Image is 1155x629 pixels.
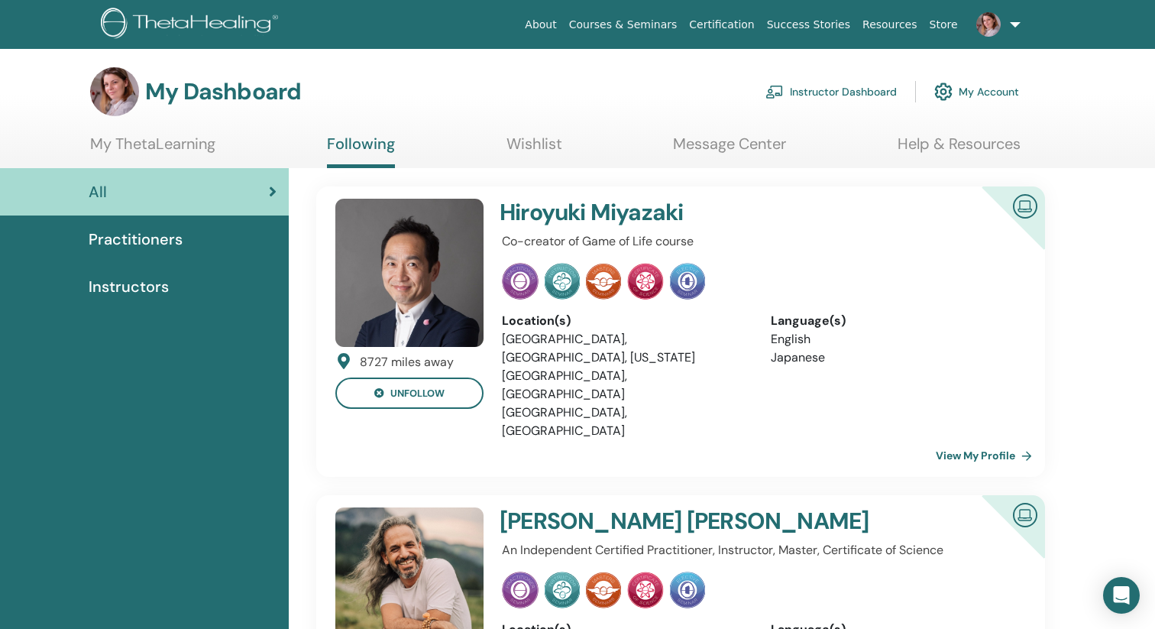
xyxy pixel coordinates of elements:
a: Following [327,135,395,168]
a: View My Profile [936,440,1038,471]
a: Message Center [673,135,786,164]
div: Language(s) [771,312,1017,330]
button: unfollow [335,378,484,409]
a: Store [924,11,964,39]
a: My Account [934,75,1019,109]
div: Open Intercom Messenger [1103,577,1140,614]
a: Courses & Seminars [563,11,684,39]
li: [GEOGRAPHIC_DATA], [GEOGRAPHIC_DATA], [US_STATE] [502,330,748,367]
a: Success Stories [761,11,856,39]
a: About [519,11,562,39]
p: Co-creator of Game of Life course [502,232,1017,251]
h4: Hiroyuki Miyazaki [500,199,930,226]
img: chalkboard-teacher.svg [765,85,784,99]
a: Help & Resources [898,135,1021,164]
span: Instructors [89,275,169,298]
h3: My Dashboard [145,78,301,105]
a: My ThetaLearning [90,135,215,164]
li: English [771,330,1017,349]
span: Practitioners [89,228,183,251]
a: Certification [683,11,760,39]
div: Certified Online Instructor [957,495,1045,583]
a: Resources [856,11,924,39]
li: Japanese [771,349,1017,367]
img: cog.svg [934,79,953,105]
img: Certified Online Instructor [1007,497,1043,531]
div: Certified Online Instructor [957,186,1045,274]
h4: [PERSON_NAME] [PERSON_NAME] [500,507,930,535]
a: Instructor Dashboard [765,75,897,109]
img: default.jpg [335,199,484,347]
div: Location(s) [502,312,748,330]
span: All [89,180,107,203]
li: [GEOGRAPHIC_DATA], [GEOGRAPHIC_DATA] [502,367,748,404]
img: Certified Online Instructor [1007,188,1043,222]
li: [GEOGRAPHIC_DATA], [GEOGRAPHIC_DATA] [502,404,748,440]
img: default.jpg [976,12,1001,37]
a: Wishlist [506,135,562,164]
img: default.jpg [90,67,139,116]
div: 8727 miles away [360,353,454,371]
p: An Independent Certified Practitioner, Instructor, Master, Certificate of Science [502,541,1017,559]
img: logo.png [101,8,283,42]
